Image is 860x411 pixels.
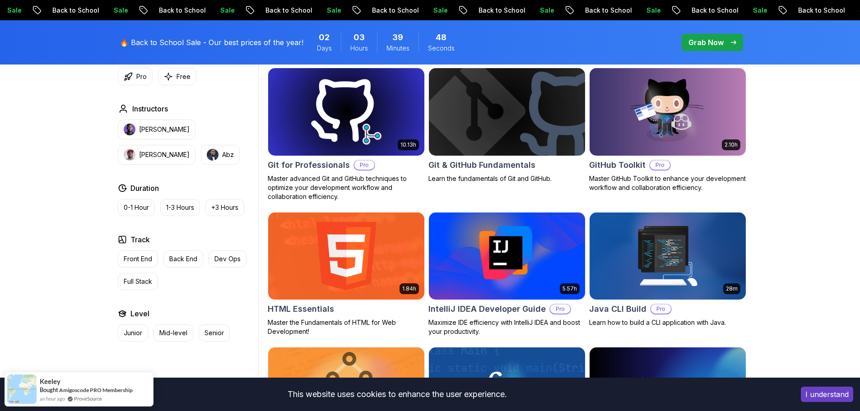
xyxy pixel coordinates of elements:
p: [PERSON_NAME] [139,150,190,159]
p: Grab Now [688,37,724,48]
span: 39 Minutes [392,31,403,44]
h2: Instructors [132,103,168,114]
p: Abz [222,150,234,159]
span: Hours [350,44,368,53]
h2: Level [130,308,149,319]
p: Pro [354,161,374,170]
a: HTML Essentials card1.84hHTML EssentialsMaster the Fundamentals of HTML for Web Development! [268,212,425,337]
p: 1-3 Hours [166,203,194,212]
span: 3 Hours [353,31,365,44]
p: Back to School [44,6,106,15]
p: Pro [136,72,147,81]
div: This website uses cookies to enhance the user experience. [7,384,787,404]
button: 1-3 Hours [160,199,200,216]
p: Back End [169,254,197,263]
button: +3 Hours [205,199,244,216]
p: Back to School [151,6,212,15]
p: 28m [726,285,738,292]
p: Back to School [257,6,319,15]
a: GitHub Toolkit card2.10hGitHub ToolkitProMaster GitHub Toolkit to enhance your development workfl... [589,68,746,192]
p: Dev Ops [214,254,241,263]
p: Sale [638,6,667,15]
a: Git & GitHub Fundamentals cardGit & GitHub FundamentalsLearn the fundamentals of Git and GitHub. [428,68,586,183]
p: Back to School [790,6,851,15]
span: 2 Days [319,31,330,44]
p: Pro [650,161,670,170]
p: Pro [550,305,570,314]
img: GitHub Toolkit card [590,68,746,156]
p: 5.57h [562,285,577,292]
a: Amigoscode PRO Membership [59,387,133,393]
img: Git & GitHub Fundamentals card [425,66,589,157]
p: 2.10h [725,141,738,148]
button: Senior [199,324,230,342]
p: 10.13h [400,141,416,148]
p: Maximize IDE efficiency with IntelliJ IDEA and boost your productivity. [428,318,586,336]
p: Full Stack [124,277,152,286]
button: Back End [163,250,203,268]
p: Sale [106,6,135,15]
span: Keeley [40,378,60,385]
h2: Git & GitHub Fundamentals [428,159,535,171]
span: 48 Seconds [436,31,446,44]
img: HTML Essentials card [268,212,424,300]
p: Free [177,72,191,81]
button: Front End [118,250,158,268]
h2: GitHub Toolkit [589,159,646,171]
button: instructor img[PERSON_NAME] [118,120,195,139]
h2: IntelliJ IDEA Developer Guide [428,303,546,315]
h2: Duration [130,183,159,194]
a: IntelliJ IDEA Developer Guide card5.57hIntelliJ IDEA Developer GuideProMaximize IDE efficiency wi... [428,212,586,337]
p: 0-1 Hour [124,203,149,212]
img: instructor img [124,149,135,161]
button: Junior [118,324,148,342]
p: Front End [124,254,152,263]
a: ProveSource [74,395,102,402]
button: Accept cookies [801,387,853,402]
button: Pro [118,68,153,85]
button: instructor imgAbz [201,145,240,165]
h2: Java CLI Build [589,303,646,315]
p: Master GitHub Toolkit to enhance your development workflow and collaboration efficiency. [589,174,746,192]
p: Master the Fundamentals of HTML for Web Development! [268,318,425,336]
a: Java CLI Build card28mJava CLI BuildProLearn how to build a CLI application with Java. [589,212,746,328]
p: Master advanced Git and GitHub techniques to optimize your development workflow and collaboration... [268,174,425,201]
img: provesource social proof notification image [7,374,37,404]
p: 1.84h [402,285,416,292]
p: Back to School [683,6,745,15]
span: Days [317,44,332,53]
span: Seconds [428,44,455,53]
p: Learn the fundamentals of Git and GitHub. [428,174,586,183]
button: Full Stack [118,273,158,290]
button: Free [158,68,196,85]
button: Dev Ops [209,250,246,268]
img: Git for Professionals card [268,68,424,156]
img: IntelliJ IDEA Developer Guide card [429,212,585,300]
span: an hour ago [40,395,65,402]
h2: Track [130,234,150,245]
p: Back to School [470,6,532,15]
a: Git for Professionals card10.13hGit for ProfessionalsProMaster advanced Git and GitHub techniques... [268,68,425,201]
p: 🔥 Back to School Sale - Our best prices of the year! [120,37,303,48]
img: Java CLI Build card [590,212,746,300]
p: Learn how to build a CLI application with Java. [589,318,746,327]
button: instructor img[PERSON_NAME] [118,145,195,165]
img: instructor img [124,124,135,135]
p: +3 Hours [211,203,238,212]
p: Sale [319,6,348,15]
p: Junior [124,328,142,337]
p: [PERSON_NAME] [139,125,190,134]
img: instructor img [207,149,218,161]
p: Sale [425,6,454,15]
p: Back to School [577,6,638,15]
span: Bought [40,386,58,393]
p: Sale [532,6,561,15]
h2: Git for Professionals [268,159,350,171]
p: Sale [212,6,241,15]
h2: HTML Essentials [268,303,334,315]
button: Mid-level [153,324,193,342]
p: Senior [205,328,224,337]
p: Pro [651,305,671,314]
button: 0-1 Hour [118,199,155,216]
span: Minutes [386,44,409,53]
